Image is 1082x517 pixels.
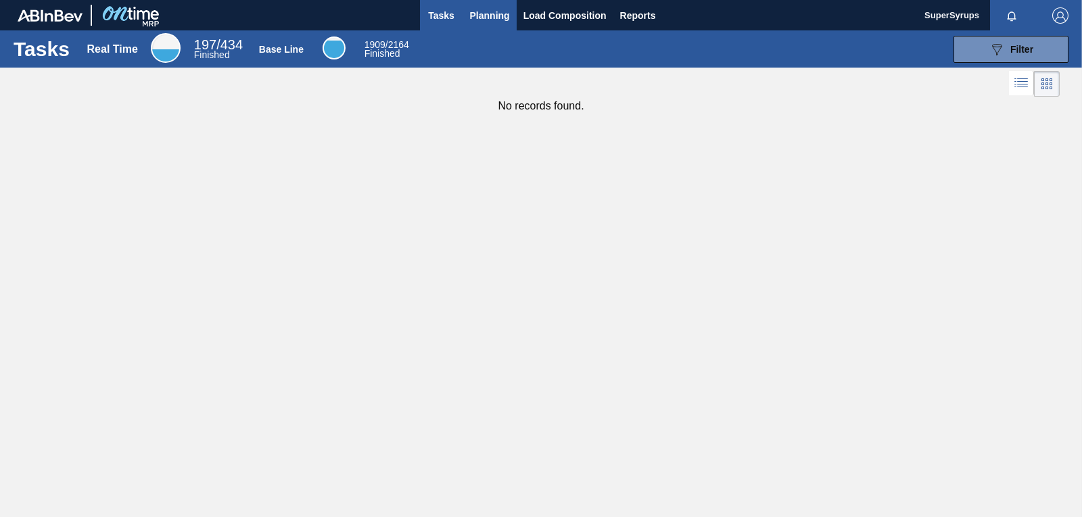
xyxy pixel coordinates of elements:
[194,39,243,59] div: Real Time
[1034,71,1060,97] div: Card Vision
[364,48,400,59] span: Finished
[323,36,346,59] div: Base Line
[990,6,1033,25] button: Notifications
[1010,44,1033,55] span: Filter
[18,9,83,22] img: TNhmsLtSVTkK8tSr43FrP2fwEKptu5GPRR3wAAAABJRU5ErkJggg==
[259,44,304,55] div: Base Line
[194,37,243,52] span: / 434
[427,7,456,24] span: Tasks
[194,49,230,60] span: Finished
[14,41,70,57] h1: Tasks
[620,7,656,24] span: Reports
[364,39,385,50] span: 1909
[954,36,1068,63] button: Filter
[470,7,510,24] span: Planning
[87,43,138,55] div: Real Time
[364,41,409,58] div: Base Line
[523,7,607,24] span: Load Composition
[1009,71,1034,97] div: List Vision
[151,33,181,63] div: Real Time
[194,37,216,52] span: 197
[1052,7,1068,24] img: Logout
[364,39,409,50] span: / 2164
